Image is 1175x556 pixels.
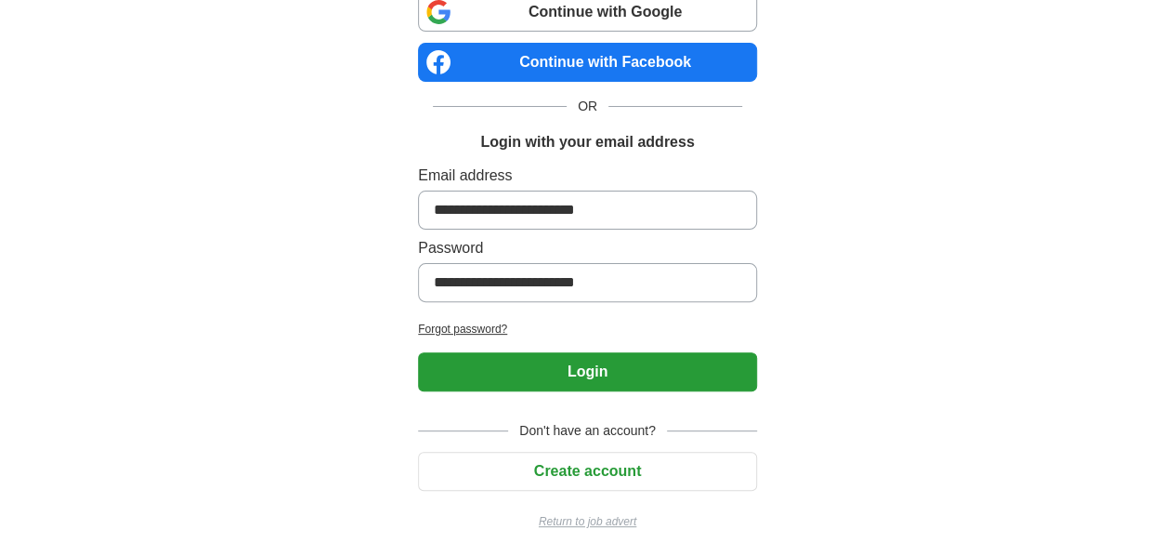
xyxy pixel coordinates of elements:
a: Forgot password? [418,321,757,338]
label: Password [418,237,757,259]
span: OR [567,97,608,116]
label: Email address [418,165,757,187]
button: Create account [418,452,757,491]
button: Login [418,352,757,391]
a: Create account [418,463,757,479]
a: Return to job advert [418,513,757,530]
h1: Login with your email address [480,131,694,153]
a: Continue with Facebook [418,43,757,82]
span: Don't have an account? [508,421,667,441]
